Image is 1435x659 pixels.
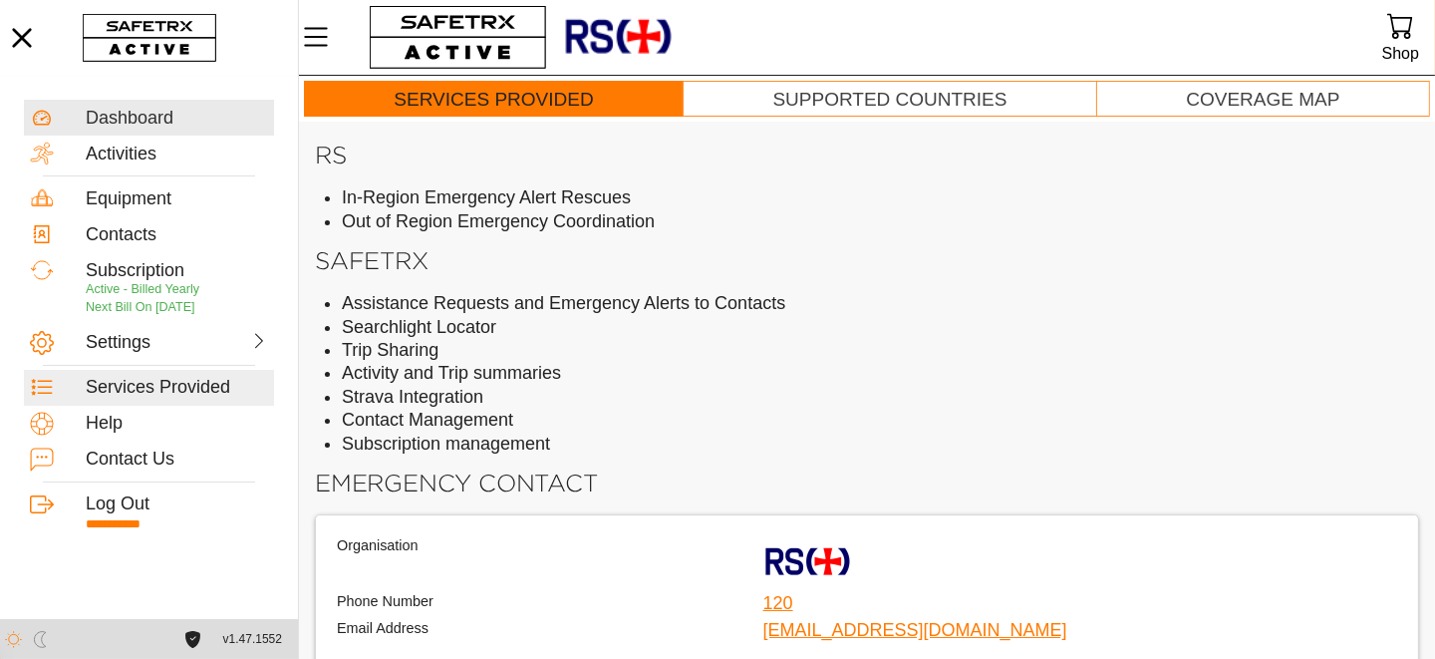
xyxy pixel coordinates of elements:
[30,258,54,282] img: Subscription.svg
[342,339,1419,362] li: Trip Sharing
[342,210,1419,233] li: Out of Region Emergency Coordination
[563,5,673,70] img: RescueLogo.png
[86,282,199,296] span: Active - Billed Yearly
[336,618,760,643] th: Email Address
[86,494,268,515] div: Log Out
[336,591,760,616] th: Phone Number
[394,89,593,112] div: Services Provided
[763,620,1067,640] a: [EMAIL_ADDRESS][DOMAIN_NAME]
[86,108,268,130] div: Dashboard
[211,623,294,656] button: v1.47.1552
[763,593,793,613] a: 120
[30,448,54,472] img: ContactUs.svg
[315,468,1419,498] h2: Emergency Contact
[342,433,1419,456] li: Subscription management
[32,631,49,648] img: ModeDark.svg
[86,449,268,471] div: Contact Us
[223,629,282,650] span: v1.47.1552
[86,260,268,282] div: Subscription
[299,16,349,58] button: Menu
[86,377,268,399] div: Services Provided
[342,292,1419,315] li: Assistance Requests and Emergency Alerts to Contacts
[86,144,268,165] div: Activities
[86,300,195,314] span: Next Bill On [DATE]
[342,409,1419,432] li: Contact Management
[179,631,206,648] a: License Agreement
[30,412,54,436] img: Help.svg
[5,631,22,648] img: ModeLight.svg
[30,186,54,210] img: Equipment.svg
[86,224,268,246] div: Contacts
[342,386,1419,409] li: Strava Integration
[342,316,1419,339] li: Searchlight Locator
[342,362,1419,385] li: Activity and Trip summaries
[30,142,54,165] img: Activities.svg
[773,89,1007,112] div: Supported Countries
[336,535,760,589] th: Organisation
[315,140,1419,170] h2: RS
[315,245,1419,276] h2: SafeTrx
[86,332,173,354] div: Settings
[86,188,268,210] div: Equipment
[1186,89,1339,112] div: Coverage Map
[1382,40,1419,67] div: Shop
[342,186,1419,209] li: In-Region Emergency Alert Rescues
[763,536,851,588] img: RescueLogo.png
[86,413,268,435] div: Help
